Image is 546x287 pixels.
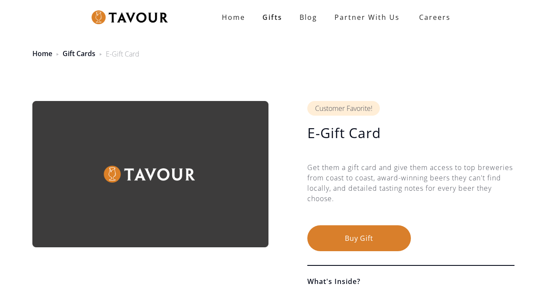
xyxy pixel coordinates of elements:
[213,9,254,26] a: Home
[307,162,514,225] div: Get them a gift card and give them access to top breweries from coast to coast, award-winning bee...
[291,9,326,26] a: Blog
[307,276,514,287] h6: What's Inside?
[254,9,291,26] a: Gifts
[106,49,139,59] div: E-Gift Card
[307,124,514,142] h1: E-Gift Card
[326,9,408,26] a: partner with us
[408,5,457,29] a: Careers
[63,49,95,58] a: Gift Cards
[32,49,52,58] a: Home
[419,9,451,26] strong: Careers
[307,101,380,116] div: Customer Favorite!
[222,13,245,22] strong: Home
[307,225,411,251] button: Buy Gift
